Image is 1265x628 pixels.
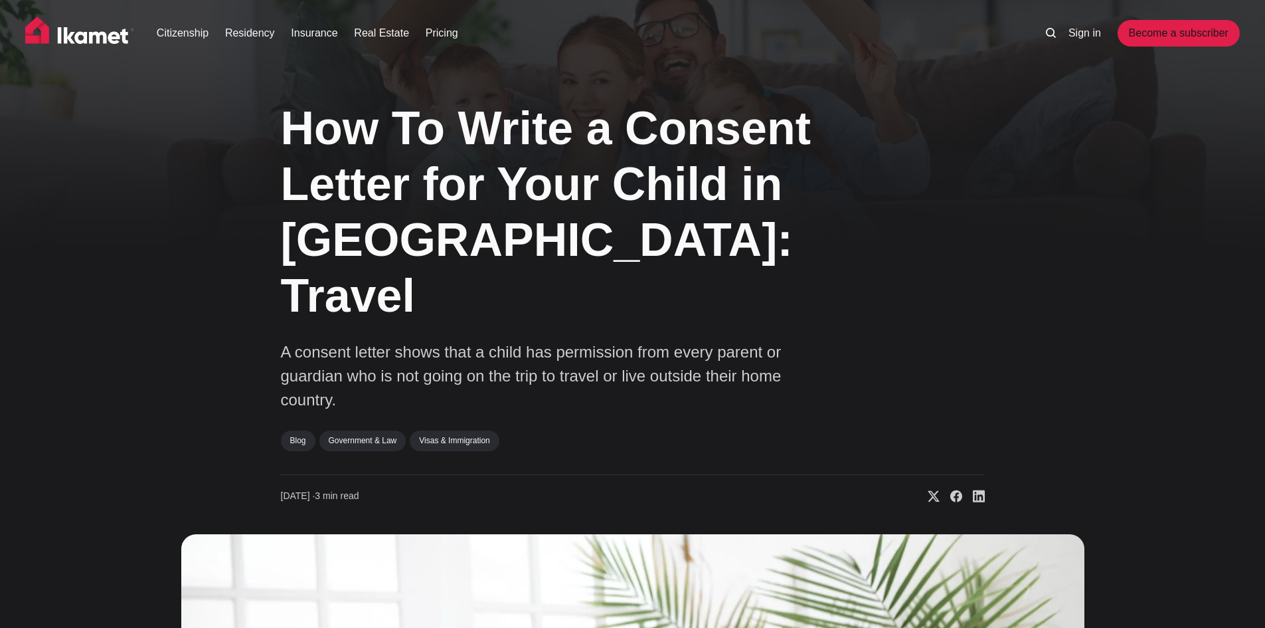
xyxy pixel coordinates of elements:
[281,431,315,451] a: Blog
[157,25,209,41] a: Citizenship
[1118,20,1240,47] a: Become a subscriber
[25,17,134,50] img: Ikamet home
[281,100,852,324] h1: How To Write a Consent Letter for Your Child in [GEOGRAPHIC_DATA]: Travel
[426,25,458,41] a: Pricing
[410,431,499,451] a: Visas & Immigration
[281,340,812,412] p: A consent letter shows that a child has permission from every parent or guardian who is not going...
[917,490,940,503] a: Share on X
[291,25,337,41] a: Insurance
[940,490,962,503] a: Share on Facebook
[281,490,315,501] span: [DATE] ∙
[319,431,406,451] a: Government & Law
[1068,25,1101,41] a: Sign in
[962,490,985,503] a: Share on Linkedin
[225,25,275,41] a: Residency
[354,25,409,41] a: Real Estate
[281,490,359,503] time: 3 min read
